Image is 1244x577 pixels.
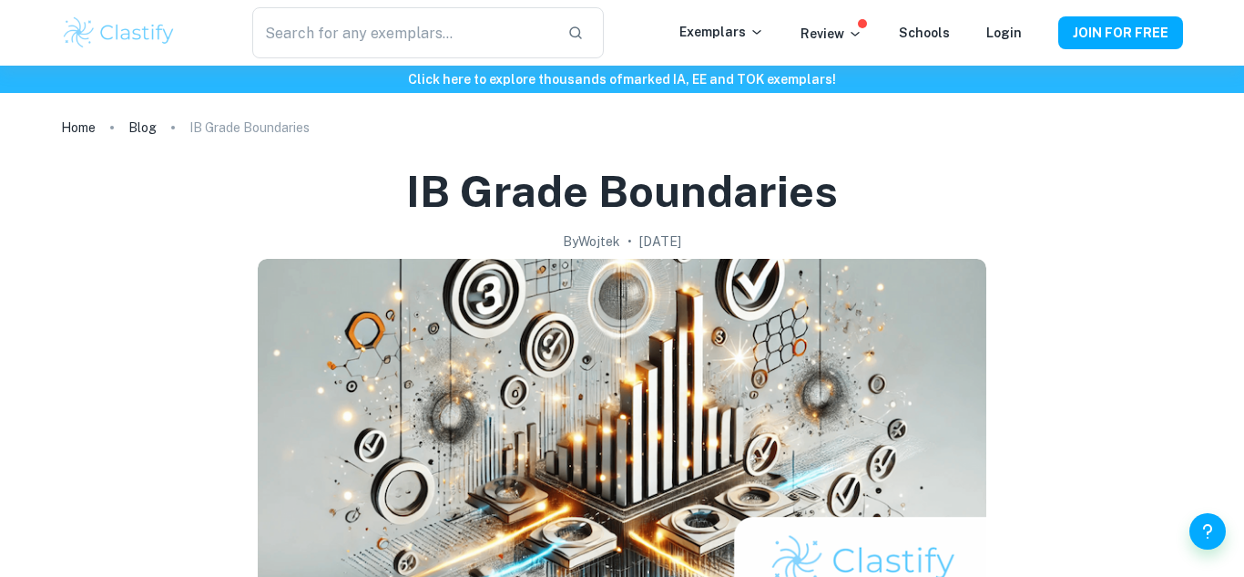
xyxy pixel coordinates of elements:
[61,115,96,140] a: Home
[1058,16,1183,49] button: JOIN FOR FREE
[4,69,1240,89] h6: Click here to explore thousands of marked IA, EE and TOK exemplars !
[899,26,950,40] a: Schools
[61,15,177,51] img: Clastify logo
[252,7,553,58] input: Search for any exemplars...
[986,26,1022,40] a: Login
[406,162,838,221] h1: IB Grade Boundaries
[679,22,764,42] p: Exemplars
[128,115,157,140] a: Blog
[627,232,632,252] p: •
[1189,513,1226,550] button: Help and Feedback
[563,232,620,252] h2: By Wojtek
[800,24,862,44] p: Review
[639,232,681,252] h2: [DATE]
[189,118,310,138] p: IB Grade Boundaries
